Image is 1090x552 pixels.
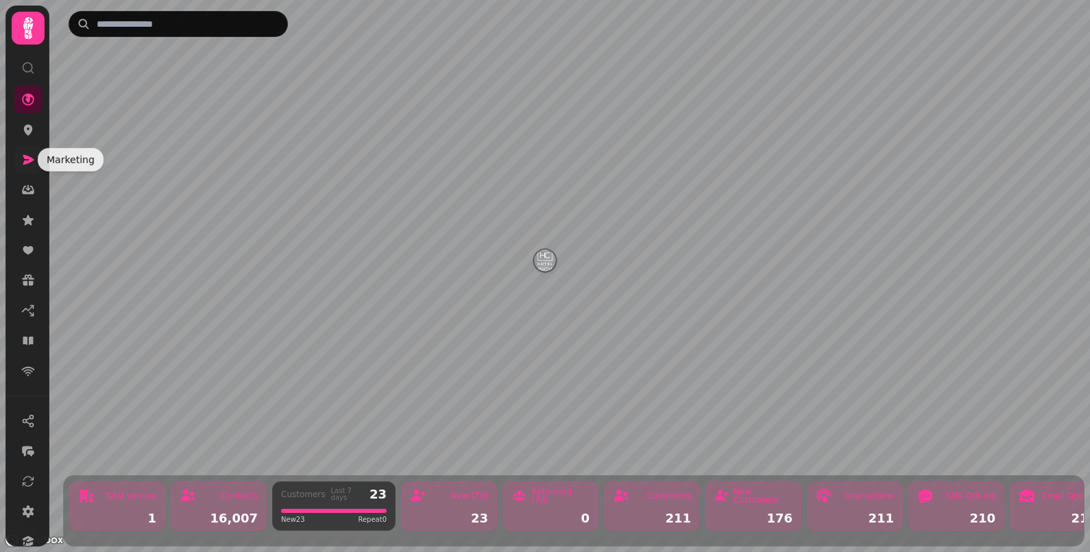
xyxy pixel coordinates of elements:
[180,512,258,525] div: 16,007
[534,250,556,276] div: Map marker
[358,514,387,525] span: Repeat 0
[4,532,64,548] a: Mapbox logo
[221,492,258,500] div: Contacts
[281,490,326,499] div: Customers
[646,492,691,500] div: Customers
[714,512,792,525] div: 176
[613,512,691,525] div: 211
[734,488,792,504] div: New Customers
[945,492,995,500] div: SMS Opt-ins
[511,512,590,525] div: 0
[38,148,104,171] div: Marketing
[370,488,387,501] div: 23
[281,514,305,525] span: New 23
[845,492,894,500] div: Interactions
[816,512,894,525] div: 211
[534,250,556,272] button: Hotel Collingwood - 56104
[917,512,995,525] div: 210
[105,492,156,500] div: Total Venues
[410,512,488,525] div: 23
[531,488,590,504] div: Returning (7d)
[78,512,156,525] div: 1
[331,488,364,501] div: Last 7 days
[450,492,488,500] div: New (7d)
